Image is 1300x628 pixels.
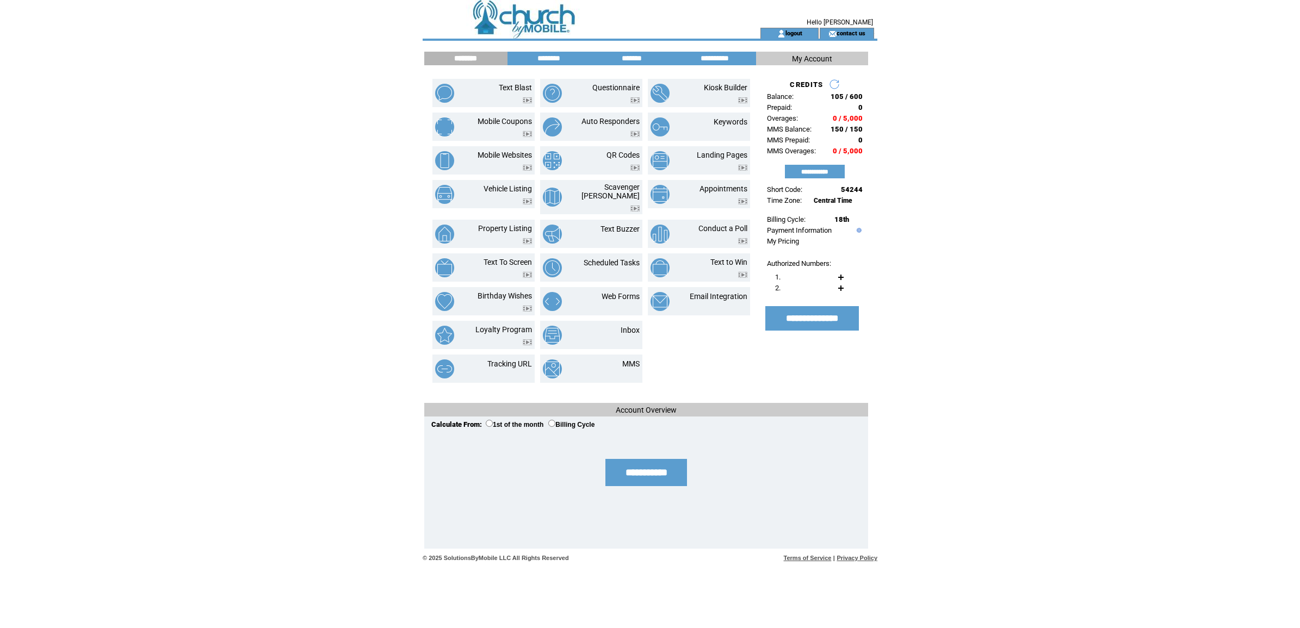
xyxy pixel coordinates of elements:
[499,83,532,92] a: Text Blast
[543,188,562,207] img: scavenger-hunt.png
[584,258,640,267] a: Scheduled Tasks
[784,555,832,561] a: Terms of Service
[651,151,670,170] img: landing-pages.png
[767,136,810,144] span: MMS Prepaid:
[630,206,640,212] img: video.png
[738,97,747,103] img: video.png
[738,198,747,204] img: video.png
[484,184,532,193] a: Vehicle Listing
[767,185,802,194] span: Short Code:
[831,92,863,101] span: 105 / 600
[478,291,532,300] a: Birthday Wishes
[630,165,640,171] img: video.png
[767,196,802,204] span: Time Zone:
[714,117,747,126] a: Keywords
[775,273,781,281] span: 1.
[831,125,863,133] span: 150 / 150
[523,165,532,171] img: video.png
[601,225,640,233] a: Text Buzzer
[790,80,823,89] span: CREDITS
[523,306,532,312] img: video.png
[435,292,454,311] img: birthday-wishes.png
[775,284,781,292] span: 2.
[523,238,532,244] img: video.png
[523,97,532,103] img: video.png
[606,151,640,159] a: QR Codes
[697,151,747,159] a: Landing Pages
[777,29,785,38] img: account_icon.gif
[435,151,454,170] img: mobile-websites.png
[602,292,640,301] a: Web Forms
[423,555,569,561] span: © 2025 SolutionsByMobile LLC All Rights Reserved
[478,117,532,126] a: Mobile Coupons
[543,84,562,103] img: questionnaire.png
[807,18,873,26] span: Hello [PERSON_NAME]
[478,151,532,159] a: Mobile Websites
[621,326,640,334] a: Inbox
[704,83,747,92] a: Kiosk Builder
[630,131,640,137] img: video.png
[698,224,747,233] a: Conduct a Poll
[767,103,792,111] span: Prepaid:
[543,326,562,345] img: inbox.png
[543,292,562,311] img: web-forms.png
[858,136,863,144] span: 0
[523,198,532,204] img: video.png
[828,29,837,38] img: contact_us_icon.gif
[486,420,493,427] input: 1st of the month
[767,92,794,101] span: Balance:
[486,421,543,428] label: 1st of the month
[543,225,562,244] img: text-buzzer.png
[833,555,835,561] span: |
[523,272,532,278] img: video.png
[431,420,482,428] span: Calculate From:
[487,359,532,368] a: Tracking URL
[435,258,454,277] img: text-to-screen.png
[651,258,670,277] img: text-to-win.png
[435,185,454,204] img: vehicle-listing.png
[785,29,802,36] a: logout
[478,224,532,233] a: Property Listing
[543,359,562,378] img: mms.png
[592,83,640,92] a: Questionnaire
[837,29,865,36] a: contact us
[484,258,532,266] a: Text To Screen
[581,117,640,126] a: Auto Responders
[435,225,454,244] img: property-listing.png
[651,84,670,103] img: kiosk-builder.png
[858,103,863,111] span: 0
[834,215,849,223] span: 18th
[792,54,832,63] span: My Account
[767,259,831,268] span: Authorized Numbers:
[435,84,454,103] img: text-blast.png
[767,147,816,155] span: MMS Overages:
[523,339,532,345] img: video.png
[475,325,532,334] a: Loyalty Program
[543,151,562,170] img: qr-codes.png
[767,114,798,122] span: Overages:
[767,237,799,245] a: My Pricing
[435,359,454,378] img: tracking-url.png
[548,421,595,428] label: Billing Cycle
[738,272,747,278] img: video.png
[435,326,454,345] img: loyalty-program.png
[435,117,454,136] img: mobile-coupons.png
[523,131,532,137] img: video.png
[581,183,640,200] a: Scavenger [PERSON_NAME]
[616,406,677,414] span: Account Overview
[710,258,747,266] a: Text to Win
[738,165,747,171] img: video.png
[837,555,877,561] a: Privacy Policy
[651,225,670,244] img: conduct-a-poll.png
[767,215,806,223] span: Billing Cycle:
[543,117,562,136] img: auto-responders.png
[767,226,832,234] a: Payment Information
[767,125,812,133] span: MMS Balance:
[651,117,670,136] img: keywords.png
[699,184,747,193] a: Appointments
[833,114,863,122] span: 0 / 5,000
[833,147,863,155] span: 0 / 5,000
[622,359,640,368] a: MMS
[543,258,562,277] img: scheduled-tasks.png
[738,238,747,244] img: video.png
